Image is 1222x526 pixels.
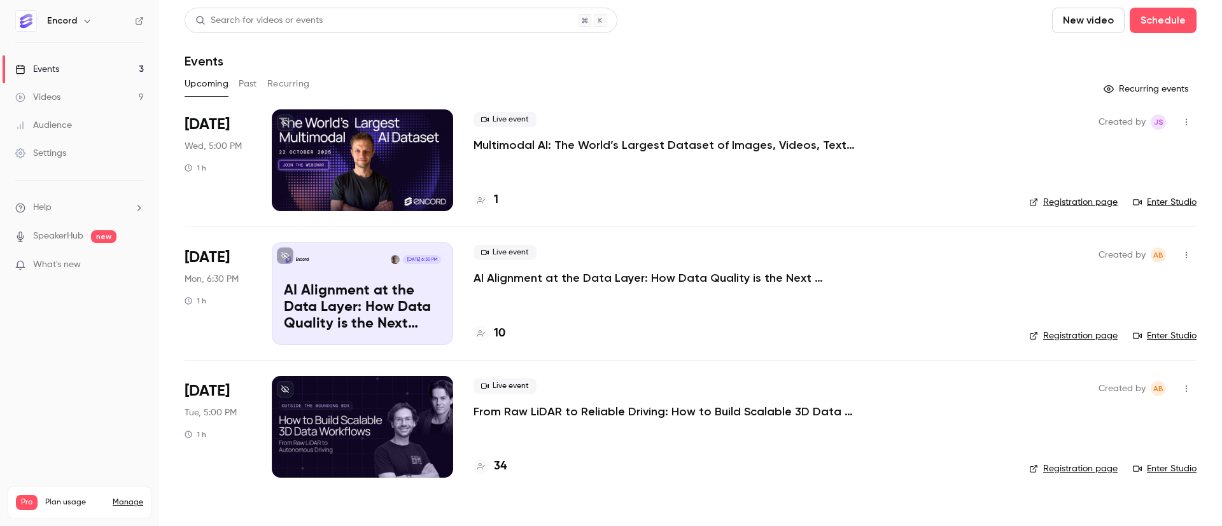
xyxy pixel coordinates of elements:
a: AI Alignment at the Data Layer: How Data Quality is the Next Frontier in AI [474,270,855,286]
a: SpeakerHub [33,230,83,243]
span: Annabel Benjamin [1151,247,1166,263]
h4: 34 [494,458,507,475]
div: 1 h [185,429,206,439]
span: James Sutton [1151,114,1166,130]
span: Live event [474,112,537,127]
span: Created by [1099,114,1146,130]
a: Enter Studio [1133,196,1197,209]
span: What's new [33,258,81,272]
div: Audience [15,119,72,132]
span: Created by [1099,381,1146,396]
span: Mon, 6:30 PM [185,273,239,286]
a: Registration page [1029,329,1118,342]
a: Manage [113,497,143,508]
span: Annabel Benjamin [1151,381,1166,396]
button: Recurring events [1098,79,1197,99]
span: [DATE] [185,247,230,268]
span: Plan usage [45,497,105,508]
a: 34 [474,458,507,475]
div: Oct 28 Tue, 5:00 PM (Europe/London) [185,376,251,478]
a: 10 [474,325,505,342]
a: Enter Studio [1133,462,1197,475]
button: Recurring [267,74,310,94]
span: Wed, 5:00 PM [185,140,242,153]
img: Encord [16,11,36,31]
a: Registration page [1029,462,1118,475]
button: New video [1052,8,1125,33]
span: JS [1154,114,1163,130]
span: Live event [474,378,537,394]
div: 1 h [185,296,206,306]
div: Settings [15,147,66,160]
img: James Clough [391,255,400,264]
a: Enter Studio [1133,329,1197,342]
p: AI Alignment at the Data Layer: How Data Quality is the Next Frontier in AI [284,283,441,332]
span: AB [1153,381,1163,396]
div: Videos [15,91,60,104]
span: Tue, 5:00 PM [185,406,237,419]
h4: 10 [494,325,505,342]
span: [DATE] [185,381,230,401]
span: Live event [474,245,537,260]
span: [DATE] 6:30 PM [403,255,440,264]
a: Registration page [1029,196,1118,209]
button: Upcoming [185,74,228,94]
div: 1 h [185,163,206,173]
a: Multimodal AI: The World’s Largest Dataset of Images, Videos, Text, LiDAR and Audio [474,137,855,153]
span: [DATE] [185,114,230,135]
button: Past [239,74,257,94]
a: 1 [474,191,498,209]
div: Oct 27 Mon, 6:30 PM (Europe/London) [185,242,251,344]
span: new [91,230,116,243]
div: Events [15,63,59,76]
div: Search for videos or events [195,14,323,27]
a: AI Alignment at the Data Layer: How Data Quality is the Next Frontier in AIEncordJames Clough[DAT... [272,242,453,344]
span: Created by [1099,247,1146,263]
span: Help [33,201,52,214]
div: Oct 22 Wed, 5:00 PM (Europe/London) [185,109,251,211]
p: Encord [296,256,309,263]
h6: Encord [47,15,77,27]
li: help-dropdown-opener [15,201,144,214]
h4: 1 [494,191,498,209]
h1: Events [185,53,223,69]
iframe: Noticeable Trigger [129,260,144,271]
span: AB [1153,247,1163,263]
span: Pro [16,495,38,510]
button: Schedule [1130,8,1197,33]
a: From Raw LiDAR to Reliable Driving: How to Build Scalable 3D Data Workflows [474,404,855,419]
